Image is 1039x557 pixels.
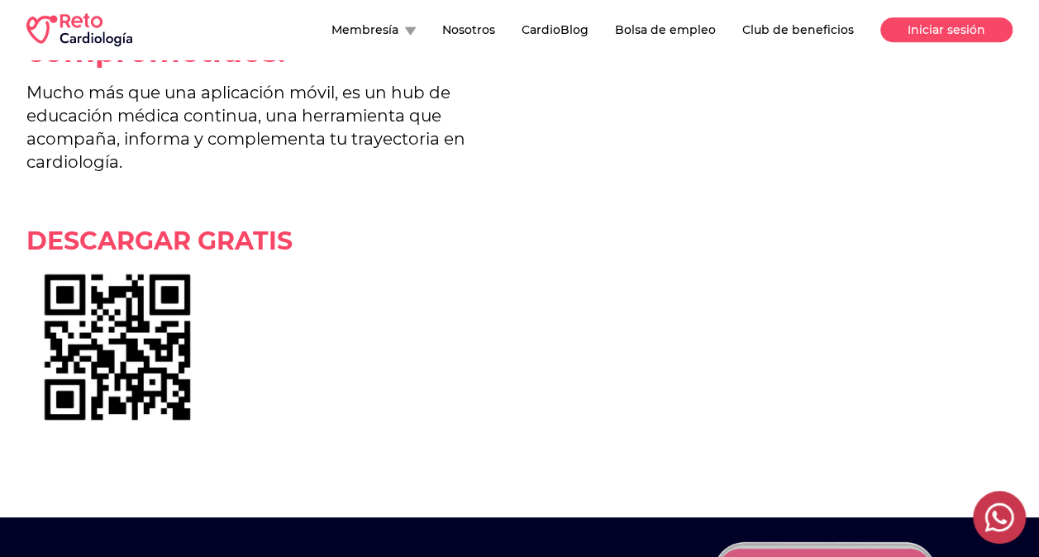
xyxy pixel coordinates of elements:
img: RETO Cardio Logo [26,13,132,46]
button: CardioBlog [522,21,589,38]
img: App Store [26,256,208,438]
button: Membresía [331,21,416,38]
button: Club de beneficios [742,21,854,38]
p: DESCARGAR GRATIS [26,226,507,256]
p: Mucho más que una aplicación móvil, es un hub de educación médica continua, una herramienta qu... [26,81,507,174]
button: Nosotros [442,21,495,38]
button: Bolsa de empleo [615,21,716,38]
button: Iniciar sesión [880,17,1013,42]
